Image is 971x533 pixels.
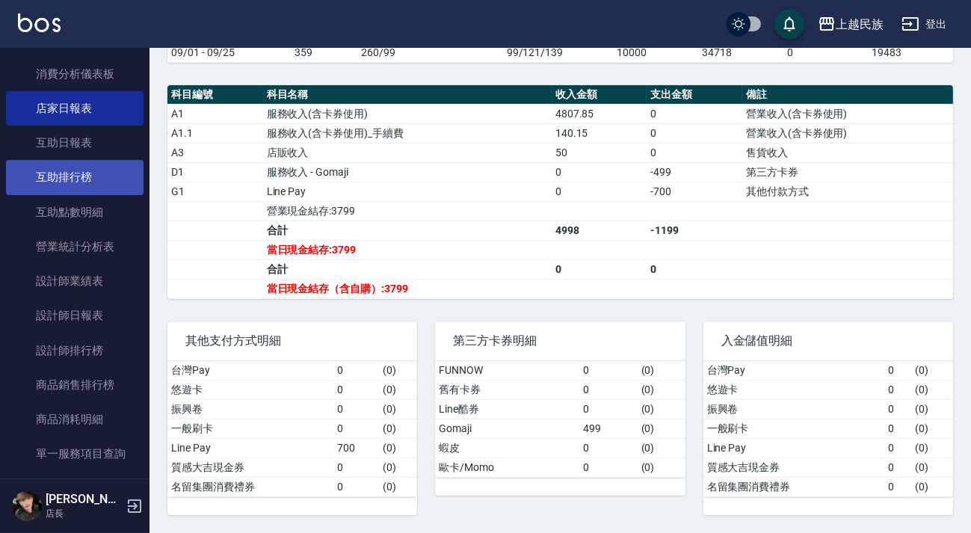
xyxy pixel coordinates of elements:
[911,457,953,477] td: ( 0 )
[868,43,953,62] td: 19483
[552,85,647,105] th: 收入金額
[263,104,552,123] td: 服務收入(含卡券使用)
[552,104,647,123] td: 4807.85
[453,333,667,348] span: 第三方卡券明細
[579,399,638,419] td: 0
[263,279,552,298] td: 當日現金結存（含自購）:3799
[647,182,742,201] td: -700
[167,143,263,162] td: A3
[6,333,144,368] a: 設計師排行榜
[185,333,399,348] span: 其他支付方式明細
[896,10,953,38] button: 登出
[333,477,380,496] td: 0
[647,221,742,240] td: -1199
[435,361,579,381] td: FUNNOW
[6,437,144,471] a: 單一服務項目查詢
[552,259,647,279] td: 0
[380,361,418,381] td: ( 0 )
[380,419,418,438] td: ( 0 )
[380,477,418,496] td: ( 0 )
[911,438,953,457] td: ( 0 )
[167,85,953,299] table: a dense table
[263,85,552,105] th: 科目名稱
[167,419,333,438] td: 一般刷卡
[552,182,647,201] td: 0
[435,457,579,477] td: 歐卡/Momo
[167,399,333,419] td: 振興卷
[579,361,638,381] td: 0
[357,43,502,62] td: 260/99
[263,201,552,221] td: 營業現金結存:3799
[836,15,884,34] div: 上越民族
[703,477,885,496] td: 名留集團消費禮券
[333,419,380,438] td: 0
[885,399,912,419] td: 0
[263,162,552,182] td: 服務收入 - Gomaji
[6,402,144,437] a: 商品消耗明細
[167,85,263,105] th: 科目編號
[263,240,552,259] td: 當日現金結存:3799
[6,298,144,333] a: 設計師日報表
[6,160,144,194] a: 互助排行榜
[380,438,418,457] td: ( 0 )
[167,380,333,399] td: 悠遊卡
[380,380,418,399] td: ( 0 )
[638,399,685,419] td: ( 0 )
[167,104,263,123] td: A1
[6,57,144,91] a: 消費分析儀表板
[263,259,552,279] td: 合計
[167,43,291,62] td: 09/01 - 09/25
[380,399,418,419] td: ( 0 )
[6,264,144,298] a: 設計師業績表
[263,221,552,240] td: 合計
[6,368,144,402] a: 商品銷售排行榜
[703,361,953,497] table: a dense table
[742,143,953,162] td: 售貨收入
[647,104,742,123] td: 0
[742,182,953,201] td: 其他付款方式
[579,438,638,457] td: 0
[812,9,890,40] button: 上越民族
[503,43,614,62] td: 99/121/139
[167,477,333,496] td: 名留集團消費禮券
[703,457,885,477] td: 質感大吉現金券
[911,477,953,496] td: ( 0 )
[291,43,358,62] td: 359
[885,361,912,381] td: 0
[333,399,380,419] td: 0
[435,419,579,438] td: Gomaji
[6,91,144,126] a: 店家日報表
[911,399,953,419] td: ( 0 )
[911,380,953,399] td: ( 0 )
[774,9,804,39] button: save
[167,457,333,477] td: 質感大吉現金券
[552,123,647,143] td: 140.15
[552,162,647,182] td: 0
[380,457,418,477] td: ( 0 )
[638,419,685,438] td: ( 0 )
[167,438,333,457] td: Line Pay
[6,472,144,506] a: 店販抽成明細
[638,438,685,457] td: ( 0 )
[911,361,953,381] td: ( 0 )
[885,380,912,399] td: 0
[885,419,912,438] td: 0
[6,195,144,229] a: 互助點數明細
[885,438,912,457] td: 0
[46,492,122,507] h5: [PERSON_NAME]
[703,361,885,381] td: 台灣Pay
[885,457,912,477] td: 0
[638,361,685,381] td: ( 0 )
[613,43,698,62] td: 10000
[435,380,579,399] td: 舊有卡券
[552,221,647,240] td: 4998
[263,143,552,162] td: 店販收入
[263,182,552,201] td: Line Pay
[435,361,685,478] table: a dense table
[703,438,885,457] td: Line Pay
[579,380,638,399] td: 0
[167,123,263,143] td: A1.1
[167,361,333,381] td: 台灣Pay
[579,457,638,477] td: 0
[46,507,122,520] p: 店長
